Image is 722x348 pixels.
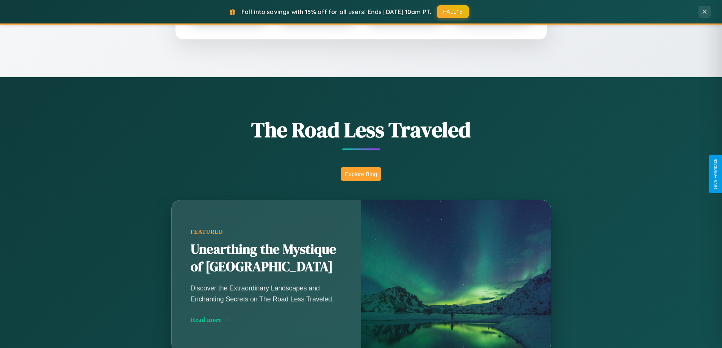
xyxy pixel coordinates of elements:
div: Featured [191,229,342,235]
p: Discover the Extraordinary Landscapes and Enchanting Secrets on The Road Less Traveled. [191,283,342,304]
div: Read more → [191,316,342,324]
h2: Unearthing the Mystique of [GEOGRAPHIC_DATA] [191,241,342,276]
div: Give Feedback [713,159,718,189]
button: FALL15 [437,5,469,18]
span: Fall into savings with 15% off for all users! Ends [DATE] 10am PT. [241,8,431,16]
button: Explore Blog [341,167,381,181]
h1: The Road Less Traveled [134,115,589,144]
